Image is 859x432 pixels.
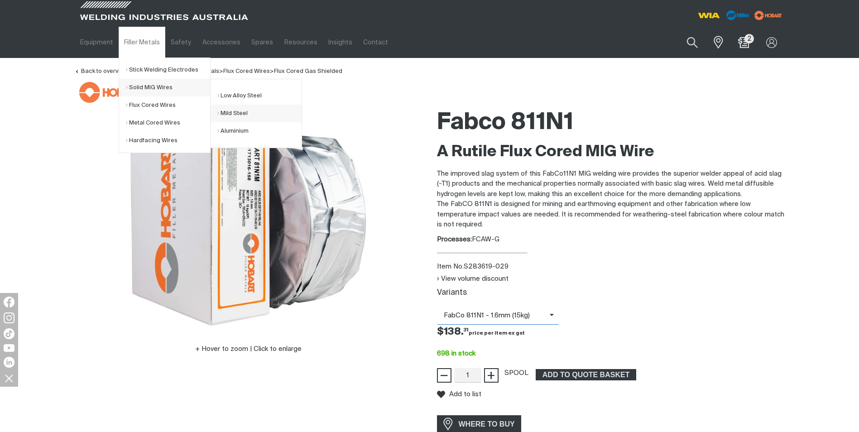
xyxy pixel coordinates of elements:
[278,27,322,58] a: Resources
[270,68,274,74] span: >
[504,368,528,379] div: SPOOL
[126,132,210,149] a: Hardfacing Wires
[430,325,792,340] div: Price
[219,68,223,74] span: >
[358,27,394,58] a: Contact
[217,105,302,122] a: Mild Steel
[437,275,509,283] button: View volume discount
[437,235,785,245] div: FCAW-G
[437,262,785,272] div: Item No. S283619-029
[440,368,448,383] span: −
[123,104,374,330] img: Fabco 811N1
[437,289,467,297] label: Variants
[217,122,302,140] a: Aluminium
[217,87,302,105] a: Low Alloy Steel
[274,68,342,74] a: Flux Cored Gas Shielded
[437,415,522,432] a: WHERE TO BUY
[453,417,521,431] span: WHERE TO BUY
[126,79,210,96] a: Solid MIG Wires
[126,61,210,79] a: Stick Welding Electrodes
[197,27,246,58] a: Accessories
[437,108,785,138] h1: Fabco 811N1
[536,369,636,381] button: Add Fabco 811N1 1.6mm Fluxcored VacPac 15kg Spool to the shopping cart
[437,311,550,321] span: FabCo 811N1 - 1.6mm (15kg)
[437,327,525,337] span: $138.
[119,27,165,58] a: Filler Metals
[666,32,708,53] input: Product name or item number...
[190,344,307,355] button: Hover to zoom | Click to enlarge
[437,350,475,357] span: 698 in stock
[4,328,14,339] img: TikTok
[323,27,358,58] a: Insights
[126,114,210,132] a: Metal Cored Wires
[437,169,785,200] p: The improved slag system of this FabCo11N1 MIG welding wire provides the superior welder appeal o...
[210,79,302,148] ul: Solid MIG Wires Submenu
[449,390,481,398] span: Add to list
[75,68,127,74] a: Back to overview
[437,390,481,398] button: Add to list
[437,142,785,230] div: The FabCO 811N1 is designed for mining and earthmoving equipment and other fabrication where low ...
[1,370,17,386] img: hide socials
[487,368,495,383] span: +
[752,9,785,22] img: miller
[4,297,14,307] img: Facebook
[4,344,14,352] img: YouTube
[437,236,472,243] strong: Processes:
[79,82,140,103] img: Hobart
[437,142,785,162] h2: A Rutile Flux Cored MIG Wire
[677,32,708,53] button: Search products
[246,27,278,58] a: Spares
[119,58,211,153] ul: Filler Metals Submenu
[464,327,469,332] sup: 31
[537,369,635,381] span: ADD TO QUOTE BASKET
[75,27,607,58] nav: Main
[165,27,197,58] a: Safety
[75,27,119,58] a: Equipment
[126,96,210,114] a: Flux Cored Wires
[4,357,14,368] img: LinkedIn
[4,312,14,323] img: Instagram
[223,68,270,74] a: Flux Cored Wires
